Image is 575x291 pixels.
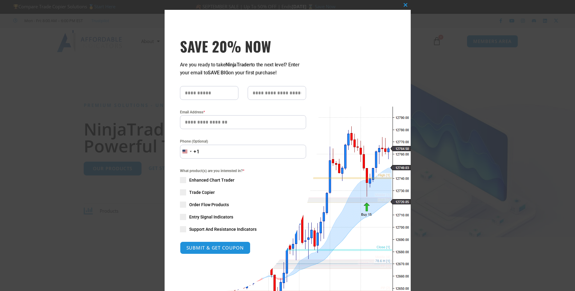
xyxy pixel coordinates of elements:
label: Support And Resistance Indicators [180,226,306,232]
label: Order Flow Products [180,202,306,208]
button: Selected country [180,145,200,159]
label: Phone (Optional) [180,138,306,144]
p: Are you ready to take to the next level? Enter your email to on your first purchase! [180,61,306,77]
div: +1 [194,148,200,156]
span: Trade Copier [189,189,215,195]
label: Trade Copier [180,189,306,195]
span: Support And Resistance Indicators [189,226,257,232]
label: Email Address [180,109,306,115]
strong: SAVE BIG [208,70,228,76]
span: What product(s) are you interested in? [180,168,306,174]
label: Entry Signal Indicators [180,214,306,220]
span: Enhanced Chart Trader [189,177,234,183]
button: SUBMIT & GET COUPON [180,242,250,254]
label: Enhanced Chart Trader [180,177,306,183]
span: Entry Signal Indicators [189,214,233,220]
strong: NinjaTrader [226,62,251,68]
span: Order Flow Products [189,202,229,208]
h3: SAVE 20% NOW [180,37,306,55]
